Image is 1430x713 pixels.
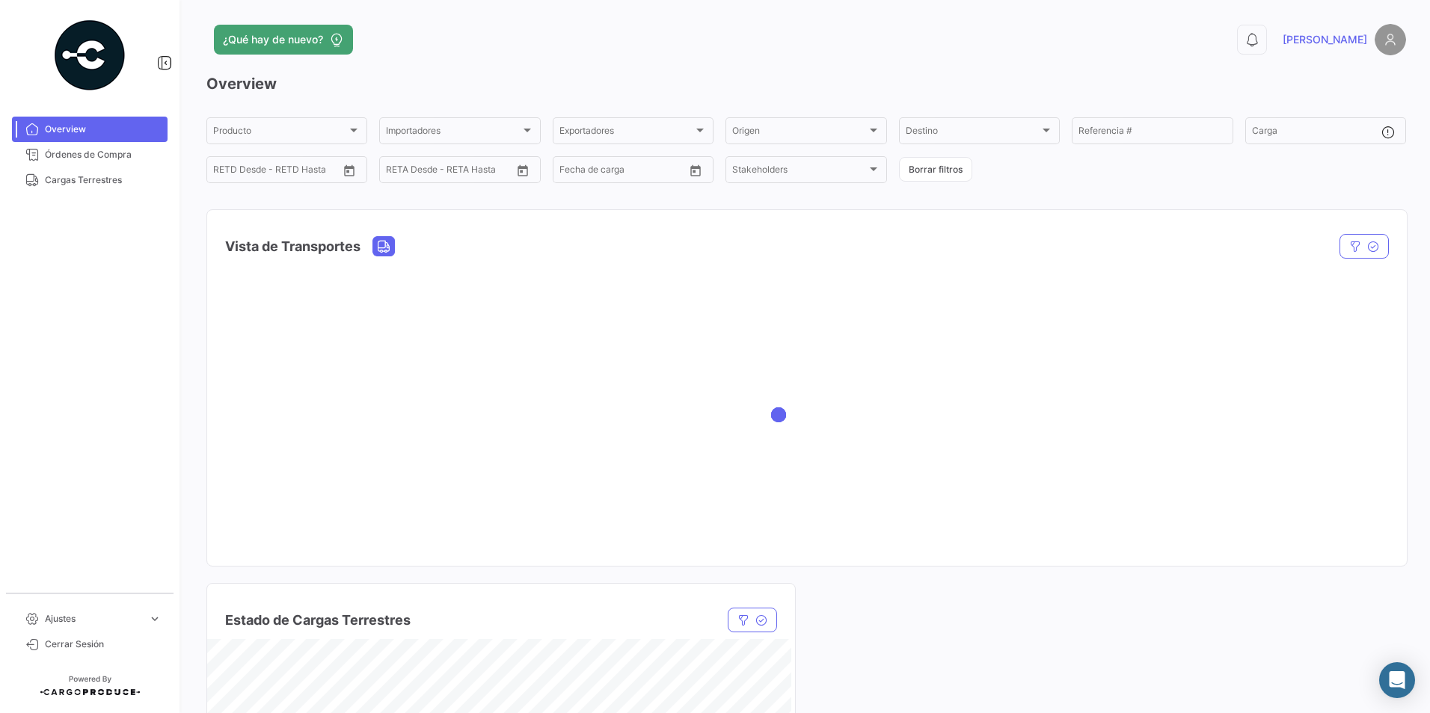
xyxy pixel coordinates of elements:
[52,18,127,93] img: powered-by.png
[423,167,483,177] input: Hasta
[559,167,586,177] input: Desde
[45,173,162,187] span: Cargas Terrestres
[386,128,520,138] span: Importadores
[597,167,657,177] input: Hasta
[512,159,534,182] button: Open calendar
[251,167,310,177] input: Hasta
[1379,662,1415,698] div: Abrir Intercom Messenger
[12,167,168,193] a: Cargas Terrestres
[45,612,142,626] span: Ajustes
[1283,32,1367,47] span: [PERSON_NAME]
[373,237,394,256] button: Land
[899,157,972,182] button: Borrar filtros
[1375,24,1406,55] img: placeholder-user.png
[12,117,168,142] a: Overview
[732,167,866,177] span: Stakeholders
[338,159,360,182] button: Open calendar
[225,610,411,631] h4: Estado de Cargas Terrestres
[225,236,360,257] h4: Vista de Transportes
[559,128,693,138] span: Exportadores
[45,638,162,651] span: Cerrar Sesión
[213,167,240,177] input: Desde
[684,159,707,182] button: Open calendar
[45,123,162,136] span: Overview
[206,73,1406,94] h3: Overview
[45,148,162,161] span: Órdenes de Compra
[213,128,347,138] span: Producto
[12,142,168,167] a: Órdenes de Compra
[148,612,162,626] span: expand_more
[386,167,413,177] input: Desde
[906,128,1040,138] span: Destino
[214,25,353,55] button: ¿Qué hay de nuevo?
[732,128,866,138] span: Origen
[223,32,323,47] span: ¿Qué hay de nuevo?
